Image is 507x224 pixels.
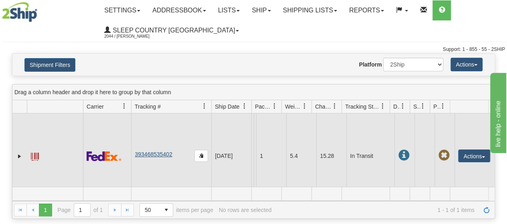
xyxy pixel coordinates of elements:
[433,103,440,111] span: Pickup Status
[346,113,394,199] td: In Transit
[285,103,302,111] span: Weight
[111,27,235,34] span: Sleep Country [GEOGRAPHIC_DATA]
[117,99,131,113] a: Carrier filter column settings
[436,99,450,113] a: Pickup Status filter column settings
[98,0,146,20] a: Settings
[396,99,410,113] a: Delivery Status filter column settings
[458,149,490,162] button: Actions
[438,150,449,161] span: Pickup Not Assigned
[24,58,75,72] button: Shipment Filters
[139,203,173,217] span: Page sizes drop down
[277,207,475,213] span: 1 - 1 of 1 items
[2,46,505,53] div: Support: 1 - 855 - 55 - 2SHIP
[256,113,286,199] td: 1
[31,149,39,162] a: Label
[298,99,311,113] a: Weight filter column settings
[219,207,272,213] div: No rows are selected
[277,0,343,20] a: Shipping lists
[211,113,251,199] td: [DATE]
[315,103,332,111] span: Charge
[135,103,161,111] span: Tracking #
[480,204,493,216] a: Refresh
[215,103,239,111] span: Ship Date
[398,150,409,161] span: In Transit
[39,204,52,216] span: Page 1
[16,152,24,160] a: Expand
[416,99,430,113] a: Shipment Issues filter column settings
[104,32,164,40] span: 2044 / [PERSON_NAME]
[286,113,316,199] td: 5.4
[146,0,212,20] a: Addressbook
[254,113,256,199] td: [PERSON_NAME] [PERSON_NAME] CA BC SQUAMISH V8B 0M8
[135,151,172,157] a: 393468535402
[255,103,272,111] span: Packages
[87,151,121,161] img: 2 - FedEx Express®
[376,99,390,113] a: Tracking Status filter column settings
[238,99,251,113] a: Ship Date filter column settings
[246,0,277,20] a: Ship
[212,0,246,20] a: Lists
[87,103,104,111] span: Carrier
[98,20,245,40] a: Sleep Country [GEOGRAPHIC_DATA] 2044 / [PERSON_NAME]
[450,58,483,71] button: Actions
[413,103,420,111] span: Shipment Issues
[359,61,382,69] label: Platform
[268,99,281,113] a: Packages filter column settings
[160,204,173,216] span: select
[328,99,341,113] a: Charge filter column settings
[58,203,103,217] span: Page of 1
[393,103,400,111] span: Delivery Status
[343,0,390,20] a: Reports
[198,99,211,113] a: Tracking # filter column settings
[316,113,346,199] td: 15.28
[2,2,37,22] img: logo2044.jpg
[489,71,506,153] iframe: chat widget
[345,103,380,111] span: Tracking Status
[12,85,495,100] div: grid grouping header
[6,5,74,14] div: live help - online
[139,203,213,217] span: items per page
[74,204,90,216] input: Page 1
[194,150,208,162] button: Copy to clipboard
[145,206,155,214] span: 50
[251,113,254,199] td: Beco Industries Shipping department [GEOGRAPHIC_DATA] [GEOGRAPHIC_DATA] [GEOGRAPHIC_DATA] H1J 0A8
